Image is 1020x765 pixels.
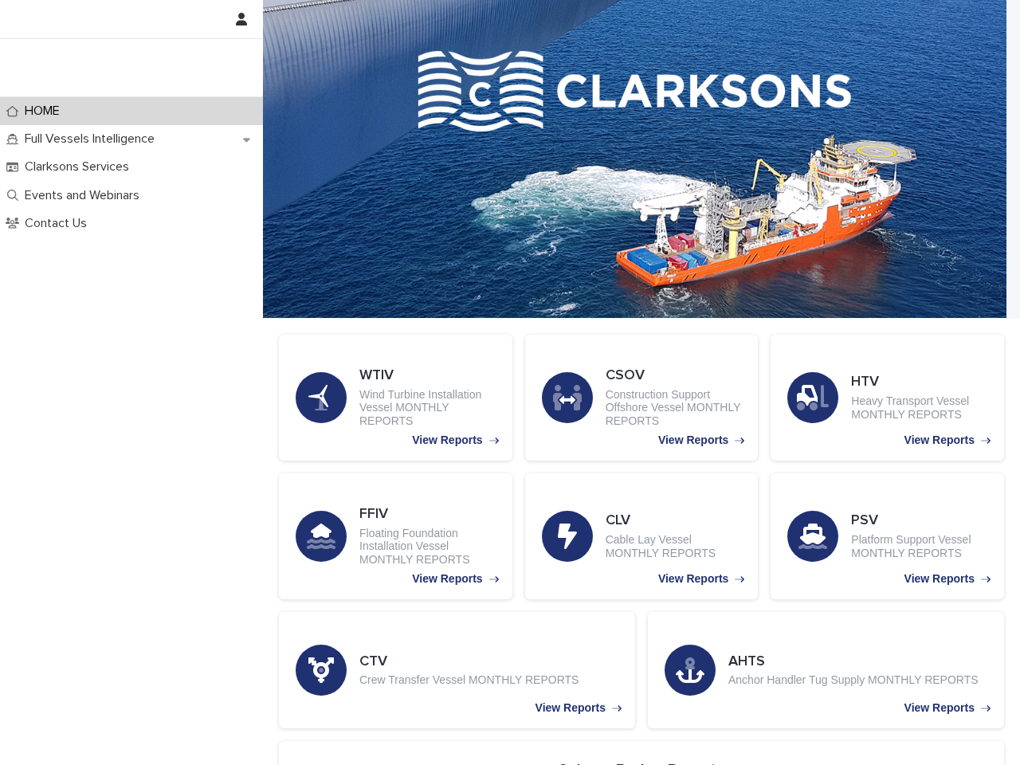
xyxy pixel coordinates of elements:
[412,572,482,586] p: View Reports
[648,612,1004,728] a: View Reports
[658,433,728,447] p: View Reports
[359,388,496,428] p: Wind Turbine Installation Vessel MONTHLY REPORTS
[535,701,606,715] p: View Reports
[279,335,512,461] a: View Reports
[525,473,759,599] a: View Reports
[18,131,167,147] p: Full Vessels Intelligence
[728,673,979,687] p: Anchor Handler Tug Supply MONTHLY REPORTS
[18,159,142,175] p: Clarksons Services
[771,473,1004,599] a: View Reports
[412,433,482,447] p: View Reports
[658,572,728,586] p: View Reports
[771,335,1004,461] a: View Reports
[279,473,512,599] a: View Reports
[606,388,742,428] p: Construction Support Offshore Vessel MONTHLY REPORTS
[359,653,579,671] h3: CTV
[606,367,742,385] h3: CSOV
[851,512,987,530] h3: PSV
[359,527,496,567] p: Floating Foundation Installation Vessel MONTHLY REPORTS
[525,335,759,461] a: View Reports
[851,394,987,422] p: Heavy Transport Vessel MONTHLY REPORTS
[904,572,975,586] p: View Reports
[606,512,742,530] h3: CLV
[18,188,152,203] p: Events and Webinars
[359,367,496,385] h3: WTIV
[18,216,100,231] p: Contact Us
[728,653,979,671] h3: AHTS
[279,612,635,728] a: View Reports
[904,433,975,447] p: View Reports
[359,673,579,687] p: Crew Transfer Vessel MONTHLY REPORTS
[851,533,987,560] p: Platform Support Vessel MONTHLY REPORTS
[851,374,987,391] h3: HTV
[359,506,496,524] h3: FFIV
[606,533,742,560] p: Cable Lay Vessel MONTHLY REPORTS
[18,104,73,119] p: HOME
[904,701,975,715] p: View Reports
